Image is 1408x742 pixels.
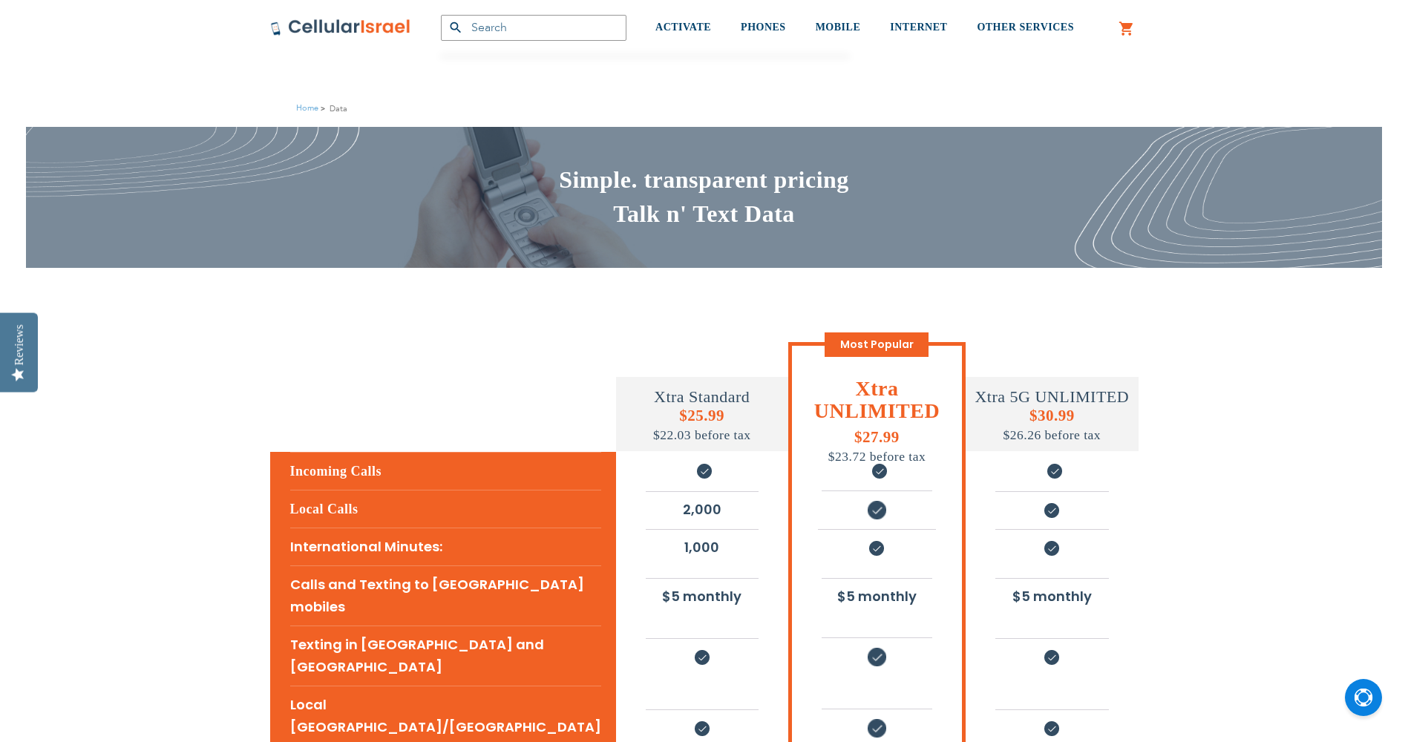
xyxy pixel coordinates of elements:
h5: $27.99 [792,428,962,465]
li: International Minutes: [290,528,601,565]
h4: Xtra 5G UNLIMITED [966,387,1138,407]
input: Search [441,15,626,41]
li: 2,000 [646,491,759,527]
h2: Simple. transparent pricing [270,163,1139,197]
h2: Talk n' Text Data [270,197,1139,232]
h5: Local Calls [290,490,601,528]
li: $5 monthly [822,578,932,614]
span: $26.26 before tax [1003,427,1101,442]
h5: $25.99 [616,407,788,444]
span: PHONES [741,22,786,33]
span: OTHER SERVICES [977,22,1074,33]
h1: Xtra UNLIMITED [792,378,962,422]
h4: Xtra Standard [616,387,788,407]
a: Home [296,102,318,114]
span: MOBILE [816,22,861,33]
span: $22.03 before tax [653,427,750,442]
h5: Incoming Calls [290,452,601,490]
div: Reviews [13,324,26,365]
li: 1,000 [646,529,759,565]
span: ACTIVATE [655,22,711,33]
span: $23.72 before tax [828,449,926,464]
li: Calls and Texting to [GEOGRAPHIC_DATA] mobiles [290,565,601,626]
li: Texting in [GEOGRAPHIC_DATA] and [GEOGRAPHIC_DATA] [290,626,601,686]
img: Cellular Israel Logo [270,19,411,36]
li: $5 monthly [646,578,759,614]
strong: Data [330,102,347,116]
li: $5 monthly [995,578,1108,614]
h5: $30.99 [966,407,1138,444]
span: Most Popular [825,332,929,357]
span: INTERNET [890,22,947,33]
